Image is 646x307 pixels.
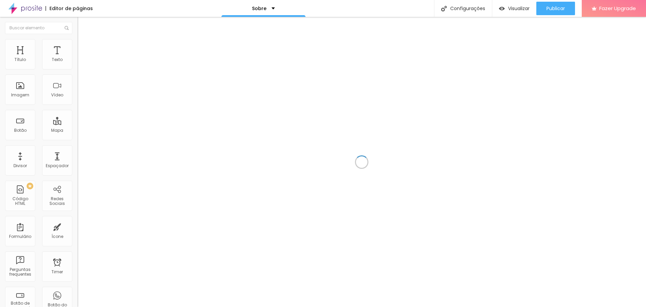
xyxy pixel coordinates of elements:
[45,6,93,11] div: Editor de páginas
[499,6,505,11] img: view-1.svg
[65,26,69,30] img: Icone
[11,93,29,97] div: Imagem
[13,163,27,168] div: Divisor
[51,234,63,239] div: Ícone
[546,6,565,11] span: Publicar
[52,57,63,62] div: Texto
[252,6,266,11] p: Sobre
[7,267,33,277] div: Perguntas frequentes
[441,6,447,11] img: Icone
[51,93,63,97] div: Vídeo
[599,5,636,11] span: Fazer Upgrade
[5,22,72,34] input: Buscar elemento
[536,2,575,15] button: Publicar
[14,57,26,62] div: Título
[492,2,536,15] button: Visualizar
[51,270,63,274] div: Timer
[44,196,70,206] div: Redes Sociais
[46,163,69,168] div: Espaçador
[7,196,33,206] div: Código HTML
[14,128,27,133] div: Botão
[9,234,31,239] div: Formulário
[508,6,530,11] span: Visualizar
[51,128,63,133] div: Mapa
